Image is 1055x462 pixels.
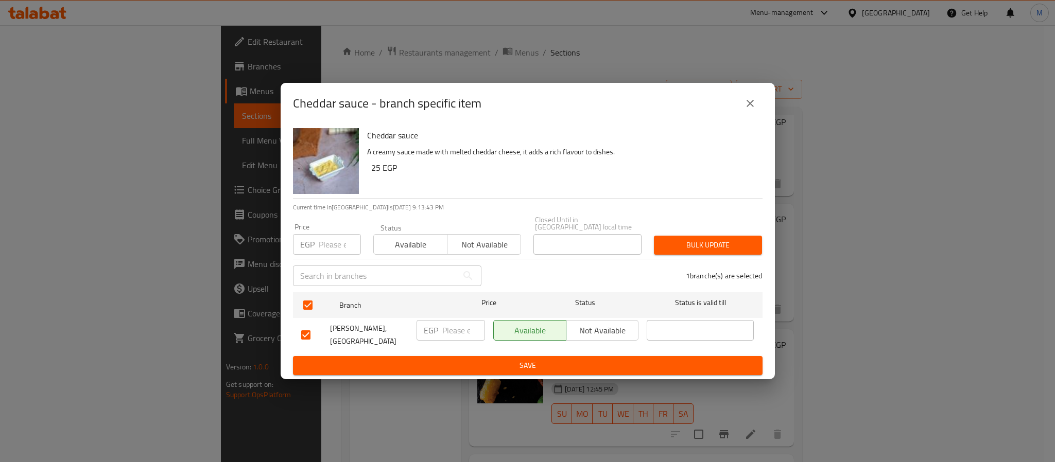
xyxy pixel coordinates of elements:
span: Branch [339,299,446,312]
span: Bulk update [662,239,754,252]
span: Available [498,323,562,338]
input: Search in branches [293,265,458,286]
button: Available [493,320,566,341]
span: Available [378,237,443,252]
span: Status [531,296,638,309]
span: Save [301,359,754,372]
button: Available [373,234,447,255]
button: Bulk update [654,236,762,255]
span: Not available [452,237,517,252]
span: Status is valid till [647,296,754,309]
h6: 25 EGP [371,161,754,175]
h6: Cheddar sauce [367,128,754,143]
button: Save [293,356,763,375]
p: 1 branche(s) are selected [686,271,763,281]
p: EGP [424,324,438,336]
p: Current time in [GEOGRAPHIC_DATA] is [DATE] 9:13:43 PM [293,203,763,212]
button: close [738,91,763,116]
span: [PERSON_NAME], [GEOGRAPHIC_DATA] [330,322,408,348]
button: Not available [447,234,521,255]
p: EGP [300,238,315,251]
h2: Cheddar sauce - branch specific item [293,95,481,112]
span: Price [455,296,523,309]
input: Please enter price [442,320,485,341]
button: Not available [566,320,639,341]
input: Please enter price [319,234,361,255]
span: Not available [570,323,635,338]
img: Cheddar sauce [293,128,359,194]
p: A creamy sauce made with melted cheddar cheese, it adds a rich flavour to dishes. [367,146,754,158]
